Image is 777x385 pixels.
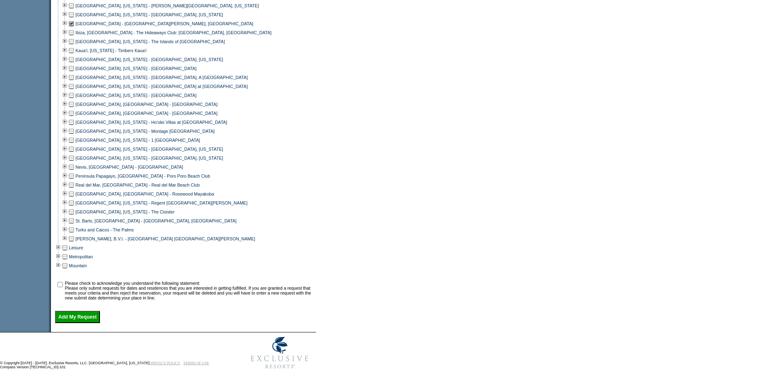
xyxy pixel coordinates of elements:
a: Nevis, [GEOGRAPHIC_DATA] - [GEOGRAPHIC_DATA] [75,165,183,169]
a: [GEOGRAPHIC_DATA], [US_STATE] - [GEOGRAPHIC_DATA], [US_STATE] [75,57,223,62]
a: [GEOGRAPHIC_DATA], [US_STATE] - [GEOGRAPHIC_DATA] at [GEOGRAPHIC_DATA] [75,84,248,89]
a: Mountain [69,263,87,268]
a: [GEOGRAPHIC_DATA], [US_STATE] - Ho'olei Villas at [GEOGRAPHIC_DATA] [75,120,227,125]
a: Turks and Caicos - The Palms [75,227,134,232]
a: TERMS OF USE [184,361,209,365]
a: [GEOGRAPHIC_DATA], [US_STATE] - [GEOGRAPHIC_DATA] [75,93,197,98]
a: [GEOGRAPHIC_DATA], [US_STATE] - Regent [GEOGRAPHIC_DATA][PERSON_NAME] [75,200,248,205]
a: [GEOGRAPHIC_DATA] - [GEOGRAPHIC_DATA][PERSON_NAME], [GEOGRAPHIC_DATA] [75,21,253,26]
a: Metropolitan [69,254,93,259]
a: [PERSON_NAME], B.V.I. - [GEOGRAPHIC_DATA] [GEOGRAPHIC_DATA][PERSON_NAME] [75,236,255,241]
a: [GEOGRAPHIC_DATA], [US_STATE] - [GEOGRAPHIC_DATA] [75,66,197,71]
a: [GEOGRAPHIC_DATA], [US_STATE] - The Islands of [GEOGRAPHIC_DATA] [75,39,225,44]
a: Kaua'i, [US_STATE] - Timbers Kaua'i [75,48,146,53]
a: [GEOGRAPHIC_DATA], [US_STATE] - [GEOGRAPHIC_DATA], [US_STATE] [75,12,223,17]
a: [GEOGRAPHIC_DATA], [US_STATE] - [PERSON_NAME][GEOGRAPHIC_DATA], [US_STATE] [75,3,259,8]
a: [GEOGRAPHIC_DATA], [GEOGRAPHIC_DATA] - [GEOGRAPHIC_DATA] [75,111,217,116]
a: [GEOGRAPHIC_DATA], [GEOGRAPHIC_DATA] - [GEOGRAPHIC_DATA] [75,102,217,107]
img: Exclusive Resorts [243,332,316,373]
a: [GEOGRAPHIC_DATA], [US_STATE] - [GEOGRAPHIC_DATA], [US_STATE] [75,147,223,152]
a: [GEOGRAPHIC_DATA], [GEOGRAPHIC_DATA] - Rosewood Mayakoba [75,191,214,196]
a: Real del Mar, [GEOGRAPHIC_DATA] - Real del Mar Beach Club [75,183,200,187]
input: Add My Request [55,311,100,323]
a: Peninsula Papagayo, [GEOGRAPHIC_DATA] - Poro Poro Beach Club [75,174,210,178]
td: Please check to acknowledge you understand the following statement: Please only submit requests f... [65,281,313,300]
a: [GEOGRAPHIC_DATA], [US_STATE] - [GEOGRAPHIC_DATA], [US_STATE] [75,156,223,161]
a: Leisure [69,245,83,250]
a: [GEOGRAPHIC_DATA], [US_STATE] - [GEOGRAPHIC_DATA], A [GEOGRAPHIC_DATA] [75,75,248,80]
a: [GEOGRAPHIC_DATA], [US_STATE] - 1 [GEOGRAPHIC_DATA] [75,138,200,143]
a: PRIVACY POLICY [151,361,180,365]
a: [GEOGRAPHIC_DATA], [US_STATE] - The Cloister [75,209,175,214]
a: Ibiza, [GEOGRAPHIC_DATA] - The Hideaways Club: [GEOGRAPHIC_DATA], [GEOGRAPHIC_DATA] [75,30,272,35]
a: St. Barts, [GEOGRAPHIC_DATA] - [GEOGRAPHIC_DATA], [GEOGRAPHIC_DATA] [75,218,237,223]
a: [GEOGRAPHIC_DATA], [US_STATE] - Montage [GEOGRAPHIC_DATA] [75,129,215,134]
